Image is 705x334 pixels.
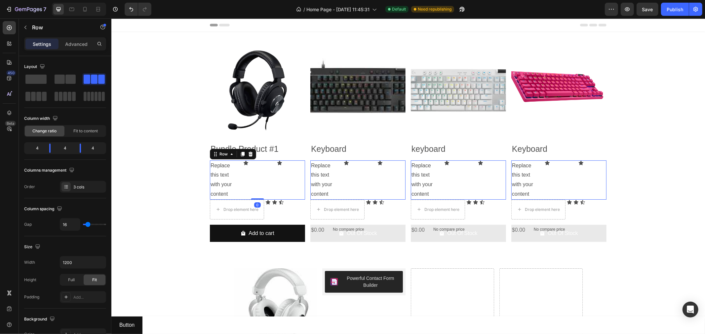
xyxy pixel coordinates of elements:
div: Undo/Redo [125,3,151,16]
div: Beta [5,121,16,126]
span: Change ratio [33,128,57,134]
div: Replace this text with your content [299,142,328,181]
div: Size [24,243,42,251]
button: 7 [3,3,49,16]
p: Row [32,23,88,31]
div: 4 [25,144,44,153]
div: Order [24,184,35,190]
div: Out Of Stock [436,210,467,220]
input: Auto [60,218,80,230]
h2: keyboard [299,124,395,137]
div: Publish [667,6,683,13]
div: Out Of Stock [336,210,366,220]
div: Columns management [24,166,76,175]
img: COmlwLH0lu8CEAE=.png [219,259,227,267]
div: Powerful Contact Form Builder [232,256,286,270]
span: Default [392,6,406,12]
p: Settings [33,41,51,48]
button: Powerful Contact Form Builder [214,252,292,274]
div: Width [24,259,35,265]
button: Publish [661,3,689,16]
iframe: Design area [111,18,705,334]
button: Out Of Stock [199,206,294,224]
div: 0 [143,184,149,189]
button: Add to cart [98,206,194,224]
span: Fit to content [73,128,98,134]
a: Keyboard [199,24,294,119]
div: 4 [56,144,74,153]
span: Home Page - [DATE] 11:45:31 [306,6,370,13]
button: Out Of Stock [299,206,395,224]
div: Layout [24,62,46,71]
h2: Keyboard [400,124,495,137]
p: 7 [43,5,46,13]
div: Column width [24,114,59,123]
div: Gap [24,221,32,227]
div: 3 cols [73,184,104,190]
span: / [303,6,305,13]
div: Background [24,315,56,324]
div: Replace this text with your content [400,142,428,181]
span: Save [642,7,653,12]
div: 4 [86,144,105,153]
div: Drop element here [313,188,348,194]
a: keyboard [299,24,395,119]
div: Add... [73,294,104,300]
a: Keyboard [400,24,495,119]
div: Column spacing [24,205,63,214]
div: Open Intercom Messenger [683,302,698,317]
div: Drop element here [413,188,449,194]
span: Full [68,277,75,283]
div: Out Of Stock [235,210,266,220]
input: Auto [60,256,106,268]
div: Padding [24,294,39,300]
button: Out Of Stock [400,206,495,224]
div: Add to cart [137,210,163,220]
span: Need republishing [418,6,451,12]
div: 450 [6,70,16,76]
div: Drop element here [213,188,248,194]
div: Replace this text with your content [199,142,227,181]
span: Fit [92,277,97,283]
div: Drop element here [112,188,147,194]
h2: Keyboard [199,124,294,137]
div: Height [24,277,36,283]
button: Save [637,3,658,16]
p: Advanced [65,41,88,48]
a: logitech headset [122,250,206,333]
